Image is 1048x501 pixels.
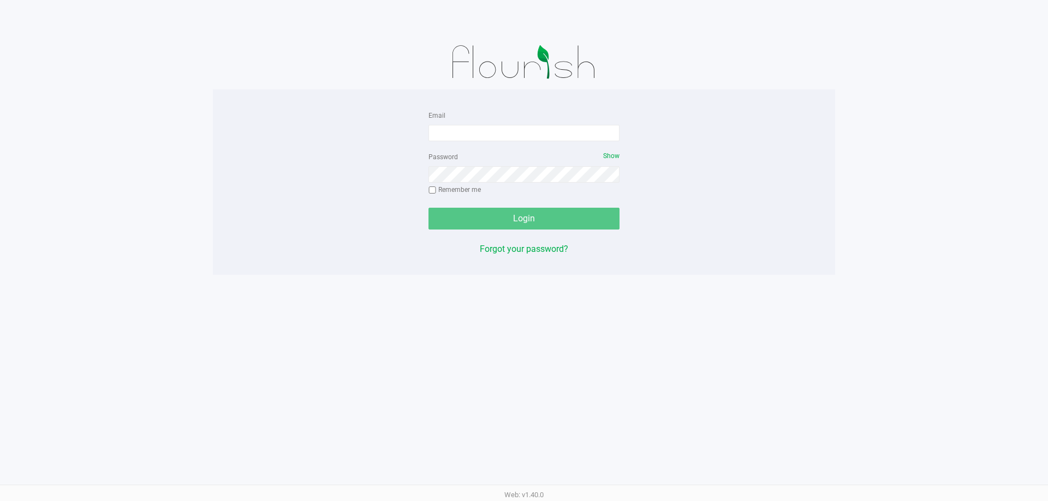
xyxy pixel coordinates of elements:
label: Email [428,111,445,120]
label: Password [428,152,458,162]
label: Remember me [428,185,481,195]
button: Forgot your password? [480,243,568,256]
span: Web: v1.40.0 [504,491,544,499]
span: Show [603,152,620,160]
input: Remember me [428,186,436,194]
